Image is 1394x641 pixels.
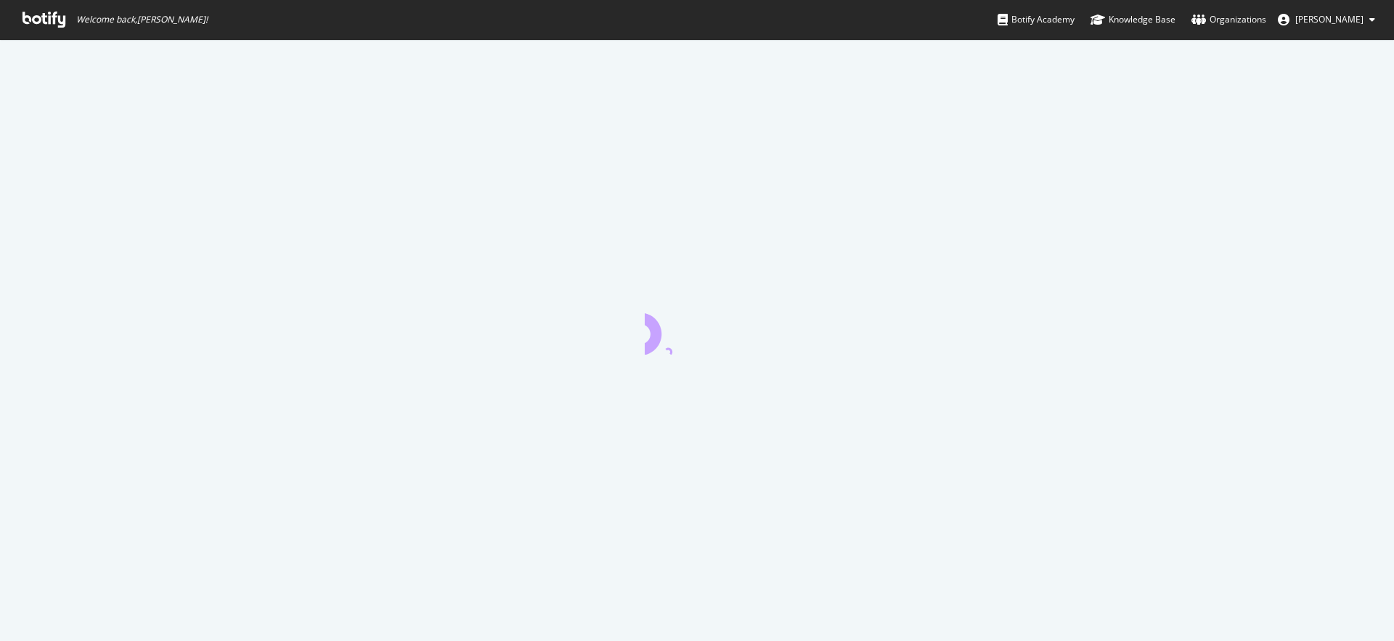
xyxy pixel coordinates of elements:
button: [PERSON_NAME] [1266,8,1387,31]
div: animation [645,302,749,355]
span: Welcome back, [PERSON_NAME] ! [76,14,208,25]
div: Botify Academy [998,12,1075,27]
div: Knowledge Base [1091,12,1175,27]
span: Edward Turner [1295,13,1364,25]
div: Organizations [1191,12,1266,27]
